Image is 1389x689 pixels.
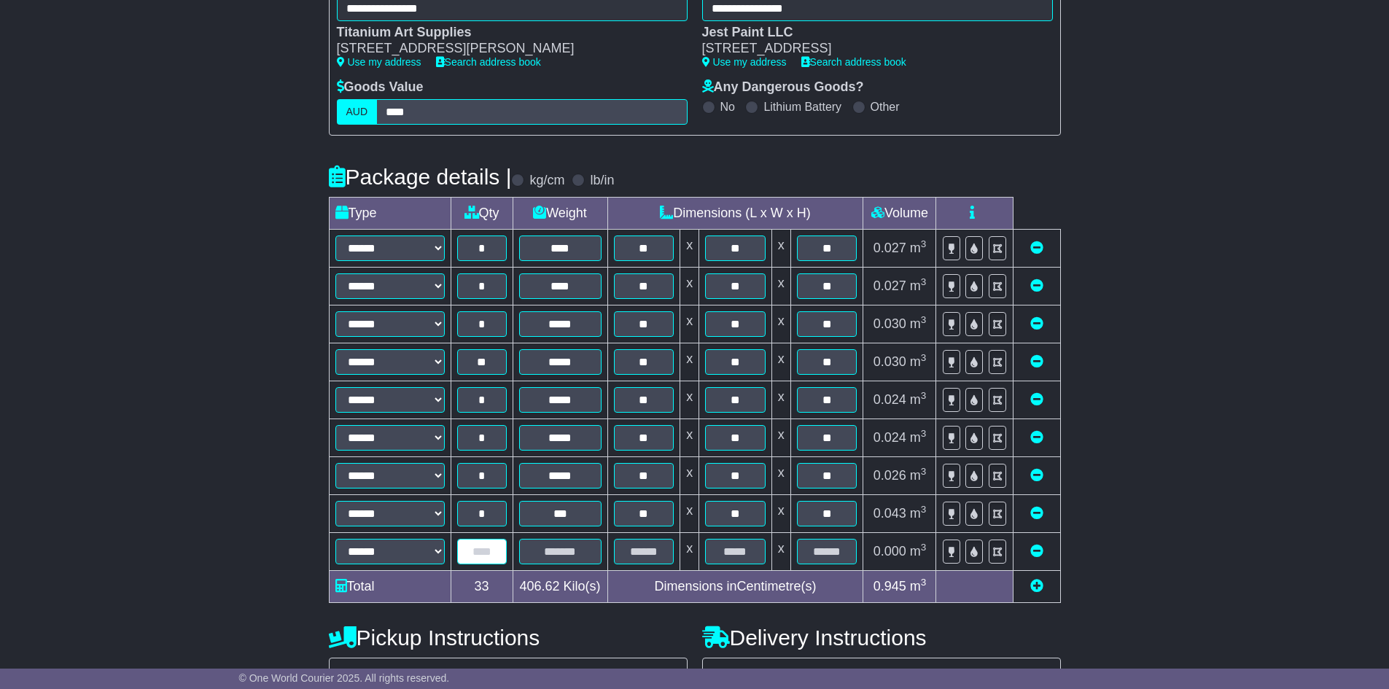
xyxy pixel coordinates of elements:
[680,229,699,267] td: x
[680,532,699,570] td: x
[680,305,699,343] td: x
[519,579,559,593] span: 406.62
[921,577,927,588] sup: 3
[680,267,699,305] td: x
[607,197,863,229] td: Dimensions (L x W x H)
[771,456,790,494] td: x
[910,579,927,593] span: m
[910,506,927,521] span: m
[910,392,927,407] span: m
[590,173,614,189] label: lb/in
[702,25,1038,41] div: Jest Paint LLC
[680,494,699,532] td: x
[337,25,673,41] div: Titanium Art Supplies
[871,100,900,114] label: Other
[337,99,378,125] label: AUD
[910,354,927,369] span: m
[910,430,927,445] span: m
[921,352,927,363] sup: 3
[680,456,699,494] td: x
[910,468,927,483] span: m
[1030,316,1043,331] a: Remove this item
[921,466,927,477] sup: 3
[1030,430,1043,445] a: Remove this item
[921,390,927,401] sup: 3
[436,56,541,68] a: Search address book
[720,100,735,114] label: No
[771,229,790,267] td: x
[874,544,906,558] span: 0.000
[921,504,927,515] sup: 3
[329,570,451,602] td: Total
[771,381,790,419] td: x
[680,419,699,456] td: x
[910,544,927,558] span: m
[921,276,927,287] sup: 3
[763,100,841,114] label: Lithium Battery
[329,165,512,189] h4: Package details |
[329,626,688,650] h4: Pickup Instructions
[771,419,790,456] td: x
[874,392,906,407] span: 0.024
[529,173,564,189] label: kg/cm
[513,197,607,229] td: Weight
[337,79,424,96] label: Goods Value
[921,238,927,249] sup: 3
[874,506,906,521] span: 0.043
[771,343,790,381] td: x
[337,41,673,57] div: [STREET_ADDRESS][PERSON_NAME]
[921,314,927,325] sup: 3
[874,316,906,331] span: 0.030
[910,241,927,255] span: m
[801,56,906,68] a: Search address book
[451,197,513,229] td: Qty
[910,279,927,293] span: m
[239,672,450,684] span: © One World Courier 2025. All rights reserved.
[607,570,863,602] td: Dimensions in Centimetre(s)
[874,241,906,255] span: 0.027
[702,41,1038,57] div: [STREET_ADDRESS]
[863,197,936,229] td: Volume
[1030,544,1043,558] a: Remove this item
[451,570,513,602] td: 33
[1030,392,1043,407] a: Remove this item
[874,579,906,593] span: 0.945
[771,532,790,570] td: x
[680,343,699,381] td: x
[874,354,906,369] span: 0.030
[1030,279,1043,293] a: Remove this item
[910,316,927,331] span: m
[1030,241,1043,255] a: Remove this item
[513,570,607,602] td: Kilo(s)
[337,56,421,68] a: Use my address
[329,197,451,229] td: Type
[874,430,906,445] span: 0.024
[1030,579,1043,593] a: Add new item
[921,542,927,553] sup: 3
[1030,354,1043,369] a: Remove this item
[874,279,906,293] span: 0.027
[680,381,699,419] td: x
[702,79,864,96] label: Any Dangerous Goods?
[771,494,790,532] td: x
[771,305,790,343] td: x
[1030,506,1043,521] a: Remove this item
[702,626,1061,650] h4: Delivery Instructions
[771,267,790,305] td: x
[702,56,787,68] a: Use my address
[1030,468,1043,483] a: Remove this item
[921,428,927,439] sup: 3
[874,468,906,483] span: 0.026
